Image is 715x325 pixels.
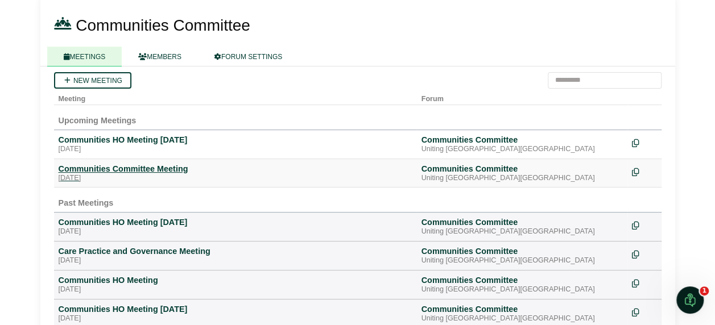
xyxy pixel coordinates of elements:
div: Communities Committee [421,164,623,174]
a: Communities HO Meeting [DATE] [DATE] [59,135,412,154]
div: [DATE] [59,145,412,154]
span: Communities Committee [76,16,250,34]
a: Communities Committee Uniting [GEOGRAPHIC_DATA][GEOGRAPHIC_DATA] [421,217,623,236]
div: Make a copy [632,135,657,150]
div: [DATE] [59,174,412,183]
div: Communities Committee [421,217,623,227]
a: MEMBERS [122,47,198,66]
span: Upcoming Meetings [59,116,137,125]
div: [DATE] [59,285,412,294]
div: Make a copy [632,246,657,261]
div: Make a copy [632,164,657,179]
div: Uniting [GEOGRAPHIC_DATA][GEOGRAPHIC_DATA] [421,145,623,154]
a: Communities Committee Uniting [GEOGRAPHIC_DATA][GEOGRAPHIC_DATA] [421,275,623,294]
div: Communities Committee Meeting [59,164,412,174]
div: Care Practice and Governance Meeting [59,246,412,256]
a: Communities Committee Uniting [GEOGRAPHIC_DATA][GEOGRAPHIC_DATA] [421,164,623,183]
div: Communities HO Meeting [DATE] [59,304,412,314]
div: Communities Committee [421,135,623,145]
div: Communities Committee [421,275,623,285]
a: Communities HO Meeting [DATE] [DATE] [59,217,412,236]
div: [DATE] [59,256,412,265]
a: FORUM SETTINGS [198,47,299,66]
div: Uniting [GEOGRAPHIC_DATA][GEOGRAPHIC_DATA] [421,227,623,236]
a: MEETINGS [47,47,122,66]
th: Meeting [54,89,417,105]
a: Communities Committee Uniting [GEOGRAPHIC_DATA][GEOGRAPHIC_DATA] [421,135,623,154]
a: Communities HO Meeting [DATE] [59,275,412,294]
div: Make a copy [632,304,657,319]
a: New meeting [54,72,131,89]
span: 1 [700,286,709,295]
div: Uniting [GEOGRAPHIC_DATA][GEOGRAPHIC_DATA] [421,314,623,323]
div: Make a copy [632,275,657,290]
div: Communities HO Meeting [DATE] [59,135,412,145]
th: Forum [417,89,627,105]
div: Uniting [GEOGRAPHIC_DATA][GEOGRAPHIC_DATA] [421,285,623,294]
div: Communities Committee [421,246,623,256]
a: Communities Committee Meeting [DATE] [59,164,412,183]
div: Uniting [GEOGRAPHIC_DATA][GEOGRAPHIC_DATA] [421,256,623,265]
span: Past Meetings [59,198,114,207]
a: Care Practice and Governance Meeting [DATE] [59,246,412,265]
div: Communities Committee [421,304,623,314]
a: Communities Committee Uniting [GEOGRAPHIC_DATA][GEOGRAPHIC_DATA] [421,246,623,265]
div: [DATE] [59,227,412,236]
iframe: Intercom live chat [676,286,704,314]
div: Uniting [GEOGRAPHIC_DATA][GEOGRAPHIC_DATA] [421,174,623,183]
div: Make a copy [632,217,657,232]
a: Communities Committee Uniting [GEOGRAPHIC_DATA][GEOGRAPHIC_DATA] [421,304,623,323]
a: Communities HO Meeting [DATE] [DATE] [59,304,412,323]
div: Communities HO Meeting [DATE] [59,217,412,227]
div: [DATE] [59,314,412,323]
div: Communities HO Meeting [59,275,412,285]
